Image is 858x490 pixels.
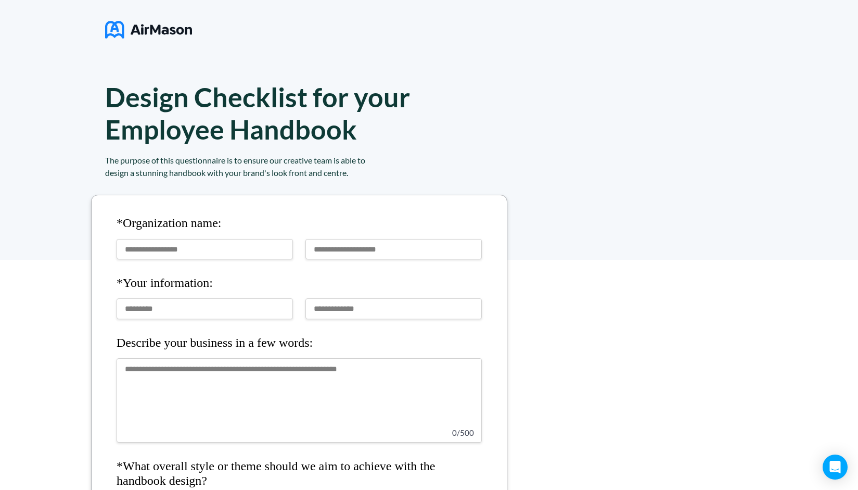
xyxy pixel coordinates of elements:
h4: *What overall style or theme should we aim to achieve with the handbook design? [117,459,482,488]
div: The purpose of this questionnaire is to ensure our creative team is able to [105,154,532,167]
h4: *Organization name: [117,216,482,231]
div: Open Intercom Messenger [823,455,848,480]
span: 0 / 500 [452,428,474,437]
h1: Design Checklist for your Employee Handbook [105,81,410,145]
h4: Describe your business in a few words: [117,336,482,350]
img: logo [105,17,192,43]
div: design a stunning handbook with your brand's look front and centre. [105,167,532,179]
h4: *Your information: [117,276,482,291]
